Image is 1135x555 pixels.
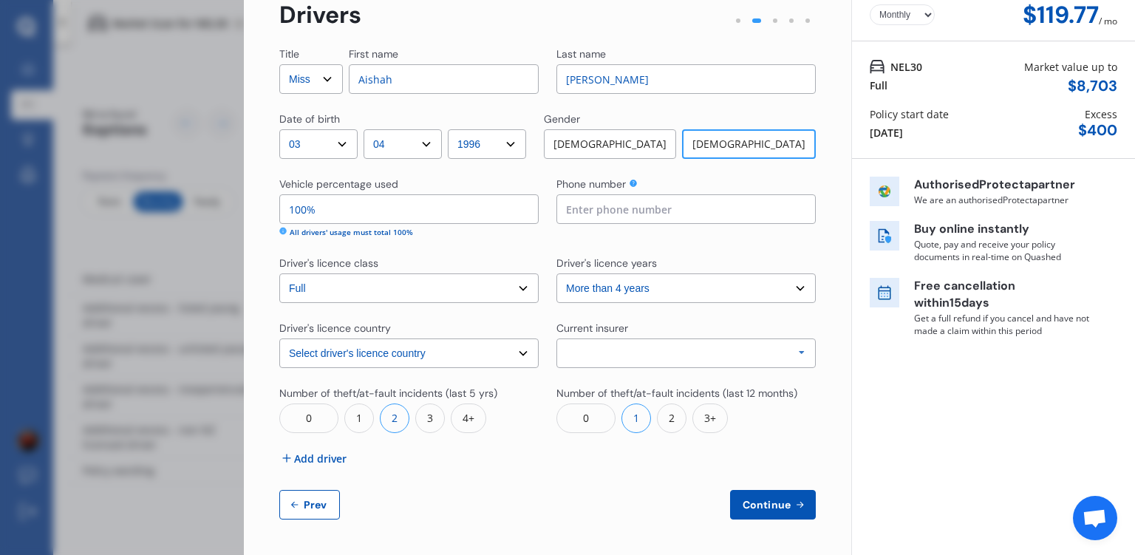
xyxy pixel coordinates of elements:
[279,194,539,224] input: Enter percentage
[740,499,794,511] span: Continue
[1068,78,1117,95] div: $ 8,703
[544,129,676,159] div: [DEMOGRAPHIC_DATA]
[279,386,497,401] div: Number of theft/at-fault incidents (last 5 yrs)
[279,256,378,270] div: Driver's licence class
[870,278,899,307] img: free cancel icon
[344,404,374,433] div: 1
[279,112,340,126] div: Date of birth
[914,278,1091,312] p: Free cancellation within 15 days
[890,59,922,75] span: NEL30
[1023,1,1099,29] div: $119.77
[1085,106,1117,122] div: Excess
[870,221,899,251] img: buy online icon
[870,125,903,140] div: [DATE]
[870,78,887,93] div: Full
[1073,496,1117,540] a: Open chat
[914,177,1091,194] p: Authorised Protecta partner
[556,404,616,433] div: 0
[692,404,728,433] div: 3+
[301,499,330,511] span: Prev
[279,404,338,433] div: 0
[380,404,409,433] div: 2
[279,490,340,520] button: Prev
[279,177,398,191] div: Vehicle percentage used
[279,47,299,61] div: Title
[556,177,626,191] div: Phone number
[657,404,686,433] div: 2
[556,194,816,224] input: Enter phone number
[556,321,628,336] div: Current insurer
[556,64,816,94] input: Enter last name
[290,227,413,238] div: All drivers' usage must total 100%
[279,321,391,336] div: Driver's licence country
[349,47,398,61] div: First name
[621,404,651,433] div: 1
[556,386,797,401] div: Number of theft/at-fault incidents (last 12 months)
[870,106,949,122] div: Policy start date
[349,64,539,94] input: Enter first name
[556,256,657,270] div: Driver's licence years
[451,404,486,433] div: 4+
[544,112,580,126] div: Gender
[914,194,1091,206] p: We are an authorised Protecta partner
[914,312,1091,337] p: Get a full refund if you cancel and have not made a claim within this period
[730,490,816,520] button: Continue
[556,47,606,61] div: Last name
[1078,122,1117,139] div: $ 400
[279,1,361,29] div: Drivers
[1024,59,1117,75] div: Market value up to
[914,221,1091,238] p: Buy online instantly
[1099,1,1117,29] div: / mo
[870,177,899,206] img: insurer icon
[415,404,445,433] div: 3
[682,129,816,159] div: [DEMOGRAPHIC_DATA]
[914,238,1091,263] p: Quote, pay and receive your policy documents in real-time on Quashed
[294,451,347,466] span: Add driver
